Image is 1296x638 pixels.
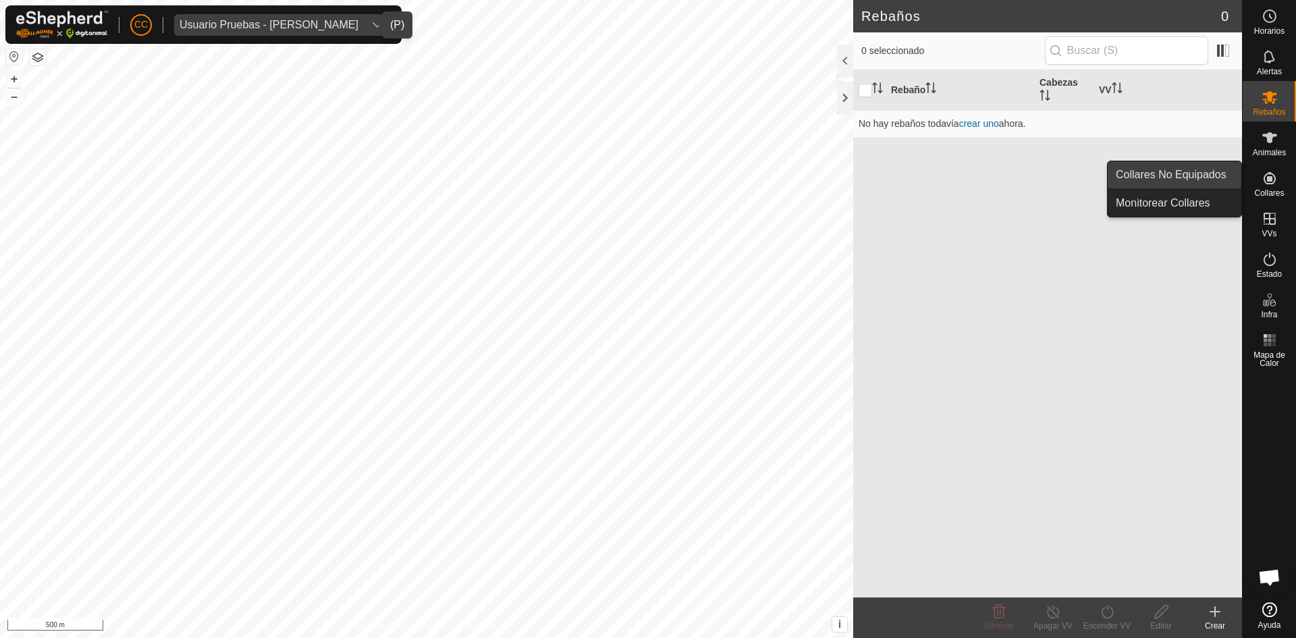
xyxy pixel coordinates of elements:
[1093,70,1242,111] th: VV
[1258,621,1281,629] span: Ayuda
[174,14,364,36] span: Usuario Pruebas - Gregorio Alarcia
[1262,230,1276,238] span: VVs
[6,49,22,65] button: Restablecer Mapa
[1188,620,1242,632] div: Crear
[1221,6,1228,26] span: 0
[1254,27,1285,35] span: Horarios
[832,617,847,632] button: i
[1243,597,1296,635] a: Ayuda
[1080,620,1134,632] div: Encender VV
[838,618,841,630] span: i
[1112,84,1123,95] p-sorticon: Activar para ordenar
[872,84,883,95] p-sorticon: Activar para ordenar
[984,621,1013,631] span: Eliminar
[180,20,358,30] div: Usuario Pruebas - [PERSON_NAME]
[1253,149,1286,157] span: Animales
[1116,167,1226,183] span: Collares No Equipados
[1116,195,1210,211] span: Monitorear Collares
[853,110,1242,137] td: No hay rebaños todavía ahora.
[30,49,46,65] button: Capas del Mapa
[357,620,435,633] a: Política de Privacidad
[1134,620,1188,632] div: Editar
[1254,189,1284,197] span: Collares
[861,8,1221,24] h2: Rebaños
[364,14,391,36] div: dropdown trigger
[1261,311,1277,319] span: Infra
[1246,351,1293,367] span: Mapa de Calor
[1257,270,1282,278] span: Estado
[134,18,148,32] span: CC
[1045,36,1208,65] input: Buscar (S)
[1034,70,1093,111] th: Cabezas
[959,118,999,129] a: crear uno
[6,71,22,87] button: +
[925,84,936,95] p-sorticon: Activar para ordenar
[1039,92,1050,103] p-sorticon: Activar para ordenar
[886,70,1034,111] th: Rebaño
[1108,190,1241,217] a: Monitorear Collares
[451,620,496,633] a: Contáctenos
[6,88,22,105] button: –
[1026,620,1080,632] div: Apagar VV
[861,44,1045,58] span: 0 seleccionado
[1253,108,1285,116] span: Rebaños
[16,11,108,38] img: Logo Gallagher
[1249,557,1290,597] div: Chat abierto
[1257,68,1282,76] span: Alertas
[1108,161,1241,188] a: Collares No Equipados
